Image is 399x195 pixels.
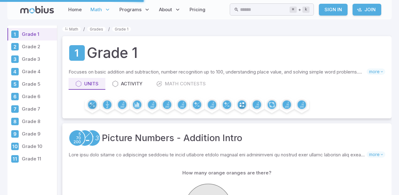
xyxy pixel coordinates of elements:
[7,153,57,165] a: Grade 11
[69,69,367,75] p: Focuses on basic addition and subtraction, number recognition up to 100, understanding place valu...
[84,130,101,146] a: Numeracy
[302,7,310,13] kbd: k
[22,155,55,162] p: Grade 11
[76,130,93,146] a: Addition and Subtraction
[188,2,207,17] a: Pricing
[7,28,57,40] a: Grade 1
[87,27,106,31] a: Grades
[11,155,19,163] div: Grade 11
[11,42,19,51] div: Grade 2
[102,131,242,145] a: Picture Numbers - Addition Intro
[7,103,57,115] a: Grade 7
[7,115,57,128] a: Grade 8
[83,26,85,32] li: /
[87,42,138,64] h1: Grade 1
[22,56,55,63] p: Grade 3
[22,131,55,137] p: Grade 9
[159,6,172,13] span: About
[7,40,57,53] a: Grade 2
[22,43,55,50] p: Grade 2
[22,68,55,75] p: Grade 4
[7,78,57,90] a: Grade 5
[90,6,102,13] span: Math
[11,55,19,64] div: Grade 3
[290,7,297,13] kbd: ⌘
[11,142,19,151] div: Grade 10
[182,169,272,176] p: How many orange oranges are there?
[7,65,57,78] a: Grade 4
[22,118,55,125] p: Grade 8
[22,143,55,150] p: Grade 10
[7,90,57,103] a: Grade 6
[11,67,19,76] div: Grade 4
[69,45,85,61] a: Grade 1
[11,30,19,39] div: Grade 1
[11,130,19,138] div: Grade 9
[7,53,57,65] a: Grade 3
[112,80,142,87] div: Activity
[62,26,392,32] nav: breadcrumb
[69,130,85,146] a: Place Value
[75,80,99,87] div: Units
[119,6,142,13] span: Programs
[319,4,348,16] a: Sign In
[7,128,57,140] a: Grade 9
[22,31,55,38] p: Grade 1
[11,92,19,101] div: Grade 6
[11,117,19,126] div: Grade 8
[353,4,381,16] a: Join
[112,27,131,31] a: Grade 1
[11,105,19,113] div: Grade 7
[69,151,367,158] p: Lore ipsu dolo sitame co adipiscinge seddoeiu te incid utlabore etdolo magnaal eni adminimveni qu...
[22,93,55,100] p: Grade 6
[11,80,19,88] div: Grade 5
[290,6,310,13] div: +
[66,2,84,17] a: Home
[62,27,81,31] a: Math
[7,140,57,153] a: Grade 10
[22,81,55,88] p: Grade 5
[22,106,55,112] p: Grade 7
[108,26,110,32] li: /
